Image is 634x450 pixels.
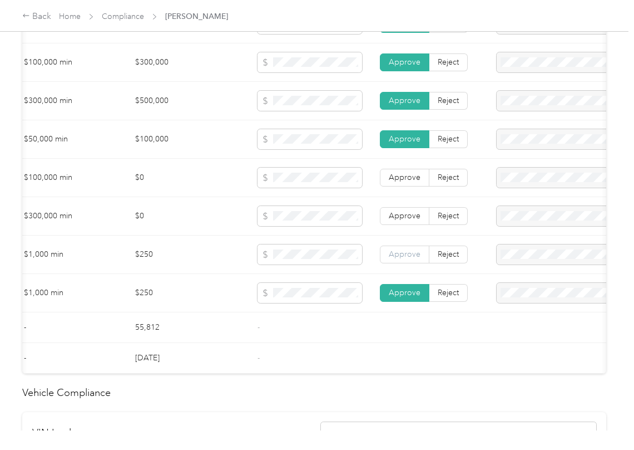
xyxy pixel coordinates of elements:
[438,57,459,67] span: Reject
[389,288,420,297] span: Approve
[389,211,420,221] span: Approve
[15,120,126,159] td: $50,000 min
[257,322,260,332] span: -
[389,57,420,67] span: Approve
[126,159,249,197] td: $0
[15,82,126,120] td: $300,000 min
[165,11,228,22] span: [PERSON_NAME]
[438,250,459,259] span: Reject
[32,425,309,441] h2: VIN Lookup
[126,274,249,312] td: $250
[15,312,126,343] td: -
[438,288,459,297] span: Reject
[126,120,249,159] td: $100,000
[329,430,588,443] h4: Vehicle results
[126,197,249,236] td: $0
[438,173,459,182] span: Reject
[15,197,126,236] td: $300,000 min
[257,353,260,363] span: -
[15,236,126,274] td: $1,000 min
[15,159,126,197] td: $100,000 min
[389,134,420,144] span: Approve
[22,10,51,23] div: Back
[15,43,126,82] td: $100,000 min
[15,343,126,374] td: -
[438,211,459,221] span: Reject
[126,312,249,343] td: 55,812
[126,82,249,120] td: $500,000
[126,236,249,274] td: $250
[389,173,420,182] span: Approve
[102,12,144,21] a: Compliance
[438,134,459,144] span: Reject
[389,96,420,105] span: Approve
[126,343,249,374] td: [DATE]
[389,250,420,259] span: Approve
[22,385,606,400] h2: Vehicle Compliance
[59,12,81,21] a: Home
[126,43,249,82] td: $300,000
[15,274,126,312] td: $1,000 min
[438,96,459,105] span: Reject
[572,388,634,450] iframe: Everlance-gr Chat Button Frame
